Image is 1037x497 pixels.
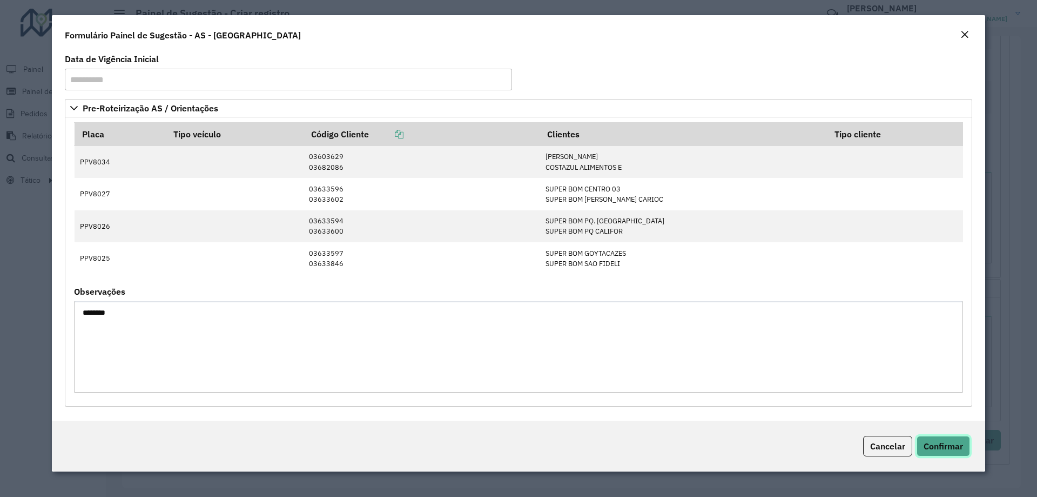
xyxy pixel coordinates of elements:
[304,123,540,146] th: Código Cliente
[75,123,166,146] th: Placa
[166,123,304,146] th: Tipo veículo
[75,146,166,178] td: PPV8034
[304,210,540,242] td: 03633594 03633600
[65,29,301,42] h4: Formulário Painel de Sugestão - AS - [GEOGRAPHIC_DATA]
[65,99,972,117] a: Pre-Roteirização AS / Orientações
[540,210,827,242] td: SUPER BOM PQ. [GEOGRAPHIC_DATA] SUPER BOM PQ CALIFOR
[924,441,963,452] span: Confirmar
[960,30,969,39] em: Fechar
[74,285,125,298] label: Observações
[304,242,540,274] td: 03633597 03633846
[369,129,403,140] a: Copiar
[540,242,827,274] td: SUPER BOM GOYTACAZES SUPER BOM SAO FIDELI
[917,436,970,456] button: Confirmar
[540,146,827,178] td: [PERSON_NAME] COSTAZUL ALIMENTOS E
[75,242,166,274] td: PPV8025
[870,441,905,452] span: Cancelar
[863,436,912,456] button: Cancelar
[540,178,827,210] td: SUPER BOM CENTRO 03 SUPER BOM [PERSON_NAME] CARIOC
[304,178,540,210] td: 03633596 03633602
[957,28,972,42] button: Close
[540,123,827,146] th: Clientes
[65,117,972,407] div: Pre-Roteirização AS / Orientações
[304,146,540,178] td: 03603629 03682086
[75,178,166,210] td: PPV8027
[83,104,218,112] span: Pre-Roteirização AS / Orientações
[827,123,962,146] th: Tipo cliente
[75,210,166,242] td: PPV8026
[65,52,159,65] label: Data de Vigência Inicial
